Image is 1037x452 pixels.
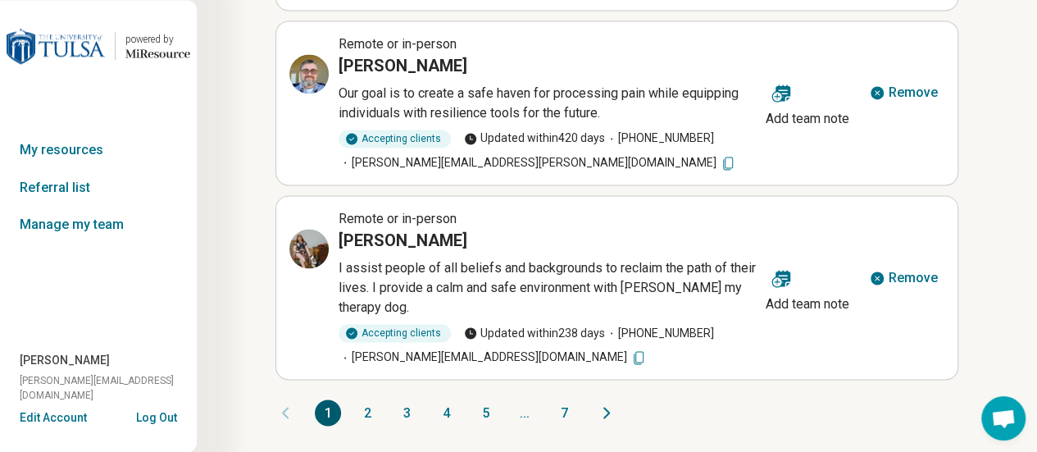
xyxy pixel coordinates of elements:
[339,211,457,226] span: Remote or in-person
[354,399,380,426] button: 2
[862,73,944,112] button: Remove
[20,409,87,426] button: Edit Account
[315,399,341,426] button: 1
[759,258,856,317] button: Add team note
[125,32,190,47] div: powered by
[20,372,197,402] span: [PERSON_NAME][EMAIL_ADDRESS][DOMAIN_NAME]
[512,399,538,426] span: ...
[339,154,736,171] span: [PERSON_NAME][EMAIL_ADDRESS][PERSON_NAME][DOMAIN_NAME]
[7,26,190,66] a: The University of Tulsapowered by
[136,409,177,422] button: Log Out
[981,396,1026,441] a: Open chat
[393,399,420,426] button: 3
[339,36,457,52] span: Remote or in-person
[433,399,459,426] button: 4
[862,258,944,298] button: Remove
[339,130,451,148] div: Accepting clients
[339,229,467,252] h3: [PERSON_NAME]
[759,73,856,132] button: Add team note
[339,84,759,123] p: Our goal is to create a safe haven for processing pain while equipping individuals with resilienc...
[551,399,577,426] button: 7
[7,26,105,66] img: The University of Tulsa
[339,258,759,317] p: I assist people of all beliefs and backgrounds to reclaim the path of their lives. I provide a ca...
[464,325,605,342] span: Updated within 238 days
[339,54,467,77] h3: [PERSON_NAME]
[20,352,110,369] span: [PERSON_NAME]
[464,130,605,147] span: Updated within 420 days
[339,324,451,342] div: Accepting clients
[605,130,714,147] span: [PHONE_NUMBER]
[472,399,498,426] button: 5
[275,399,295,426] button: Previous page
[597,399,616,426] button: Next page
[605,325,714,342] span: [PHONE_NUMBER]
[339,349,647,366] span: [PERSON_NAME][EMAIL_ADDRESS][DOMAIN_NAME]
